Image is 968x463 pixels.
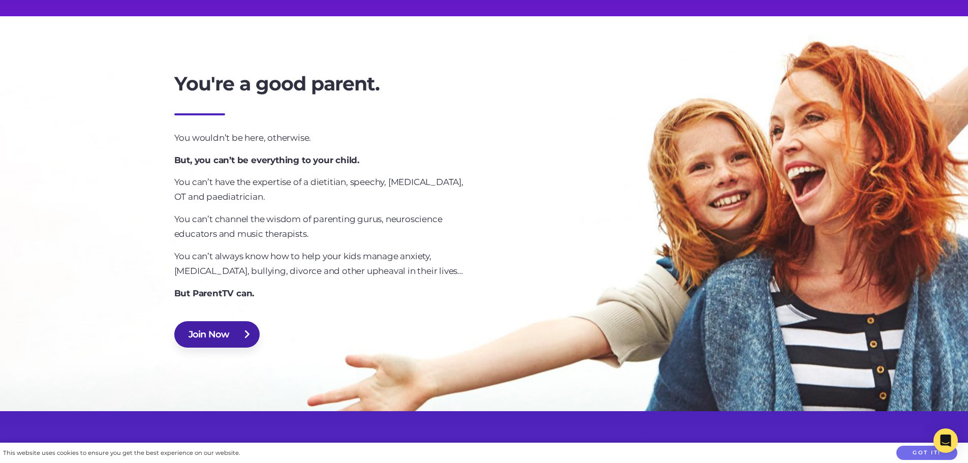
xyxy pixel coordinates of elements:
[174,212,484,241] p: You can’t channel the wisdom of parenting gurus, neuroscience educators and music therapists.
[174,155,359,165] strong: But, you can’t be everything to your child.
[174,288,255,298] strong: But ParentTV can.
[174,249,484,279] p: You can’t always know how to help your kids manage anxiety, [MEDICAL_DATA], bullying, divorce and...
[933,428,958,453] div: Open Intercom Messenger
[174,131,484,145] p: You wouldn’t be here, otherwise.
[174,72,484,96] h2: You're a good parent.
[3,448,240,458] div: This website uses cookies to ensure you get the best experience on our website.
[174,321,260,348] a: Join Now
[896,446,957,460] button: Got it!
[174,175,484,204] p: You can’t have the expertise of a dietitian, speechy, [MEDICAL_DATA], OT and paediatrician.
